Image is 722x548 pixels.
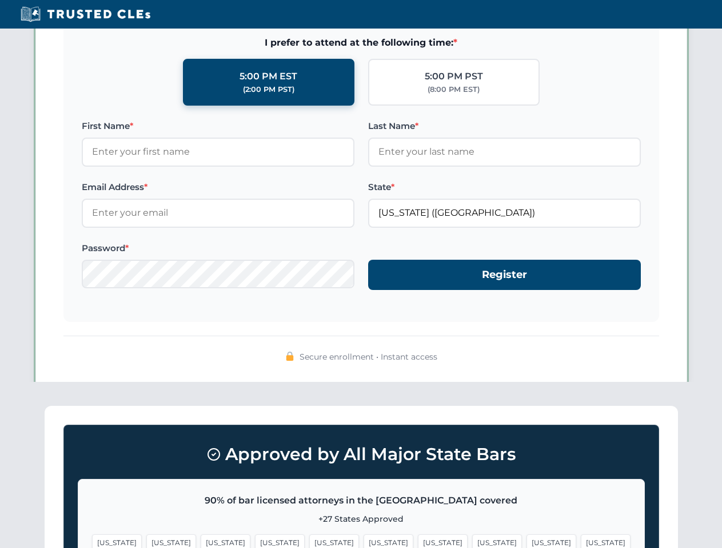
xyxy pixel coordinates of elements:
[428,84,480,95] div: (8:00 PM EST)
[82,180,354,194] label: Email Address
[368,260,641,290] button: Register
[300,350,437,363] span: Secure enrollment • Instant access
[17,6,154,23] img: Trusted CLEs
[368,119,641,133] label: Last Name
[82,119,354,133] label: First Name
[243,84,294,95] div: (2:00 PM PST)
[368,199,641,227] input: Florida (FL)
[82,35,641,50] span: I prefer to attend at the following time:
[82,199,354,227] input: Enter your email
[368,138,641,166] input: Enter your last name
[92,493,631,508] p: 90% of bar licensed attorneys in the [GEOGRAPHIC_DATA] covered
[78,439,645,470] h3: Approved by All Major State Bars
[425,69,483,84] div: 5:00 PM PST
[82,241,354,255] label: Password
[240,69,297,84] div: 5:00 PM EST
[368,180,641,194] label: State
[92,513,631,525] p: +27 States Approved
[285,352,294,361] img: 🔒
[82,138,354,166] input: Enter your first name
